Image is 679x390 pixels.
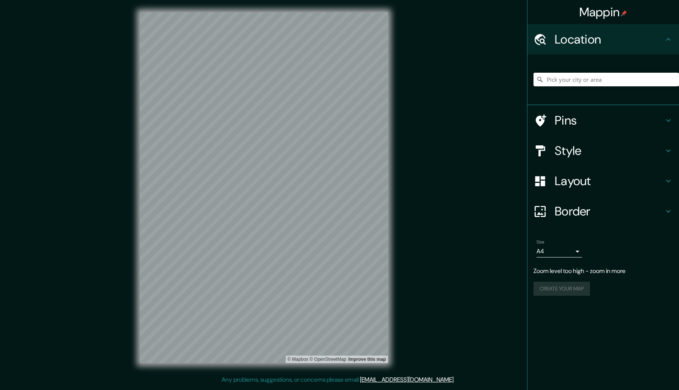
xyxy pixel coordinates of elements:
[533,73,679,86] input: Pick your city or area
[222,375,455,384] p: Any problems, suggestions, or concerns please email .
[288,357,308,362] a: Mapbox
[348,357,386,362] a: Map feedback
[527,105,679,136] div: Pins
[455,375,456,384] div: .
[527,196,679,226] div: Border
[310,357,346,362] a: OpenStreetMap
[621,10,627,16] img: pin-icon.png
[527,24,679,55] div: Location
[527,166,679,196] div: Layout
[527,136,679,166] div: Style
[555,32,664,47] h4: Location
[555,204,664,219] h4: Border
[140,12,388,363] canvas: Map
[555,173,664,189] h4: Layout
[579,5,627,20] h4: Mappin
[555,113,664,128] h4: Pins
[537,245,582,257] div: A4
[555,143,664,158] h4: Style
[537,239,544,245] label: Size
[533,267,673,276] p: Zoom level too high - zoom in more
[360,376,454,384] a: [EMAIL_ADDRESS][DOMAIN_NAME]
[456,375,457,384] div: .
